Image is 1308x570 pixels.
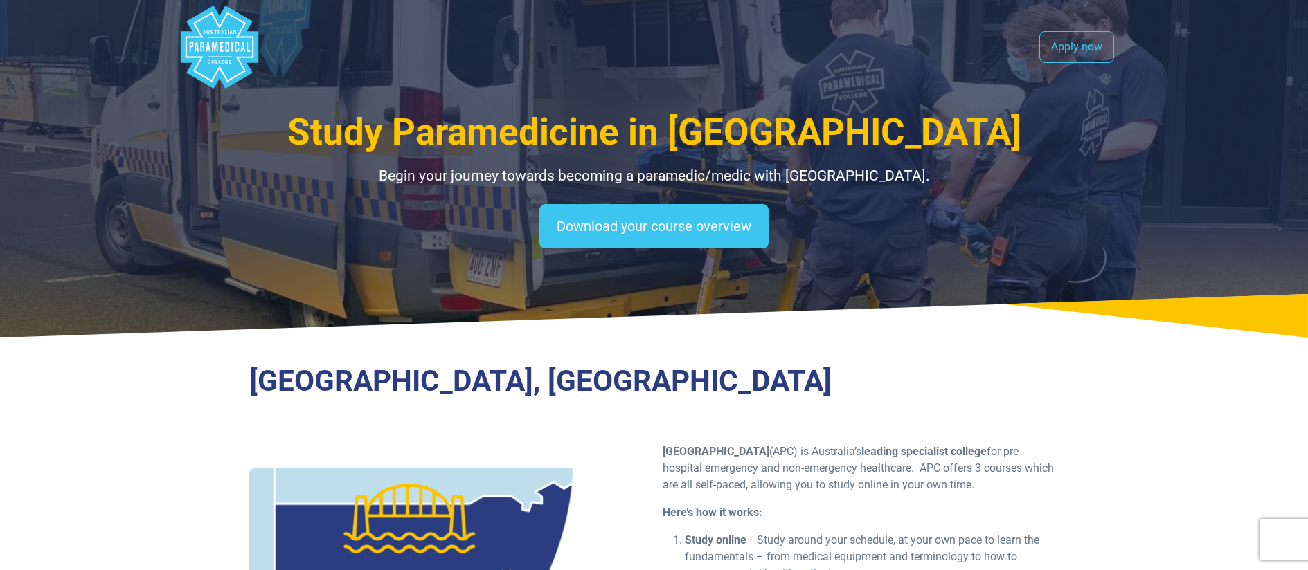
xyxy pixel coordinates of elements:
[539,204,769,248] a: Download your course overview
[861,445,987,458] strong: leading specialist college
[1039,31,1114,63] a: Apply now
[249,364,1059,399] h3: [GEOGRAPHIC_DATA], [GEOGRAPHIC_DATA]
[663,445,769,458] strong: [GEOGRAPHIC_DATA]
[663,506,762,519] b: Here’s how it works:
[249,165,1059,187] p: Begin your journey towards becoming a paramedic/medic with [GEOGRAPHIC_DATA].
[178,6,261,89] div: Australian Paramedical College
[663,443,1059,493] p: (APC) is Australia’s for pre-hospital emergency and non-emergency healthcare. APC offers 3 course...
[685,533,746,546] b: Study online
[287,111,1021,154] span: Study Paramedicine in [GEOGRAPHIC_DATA]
